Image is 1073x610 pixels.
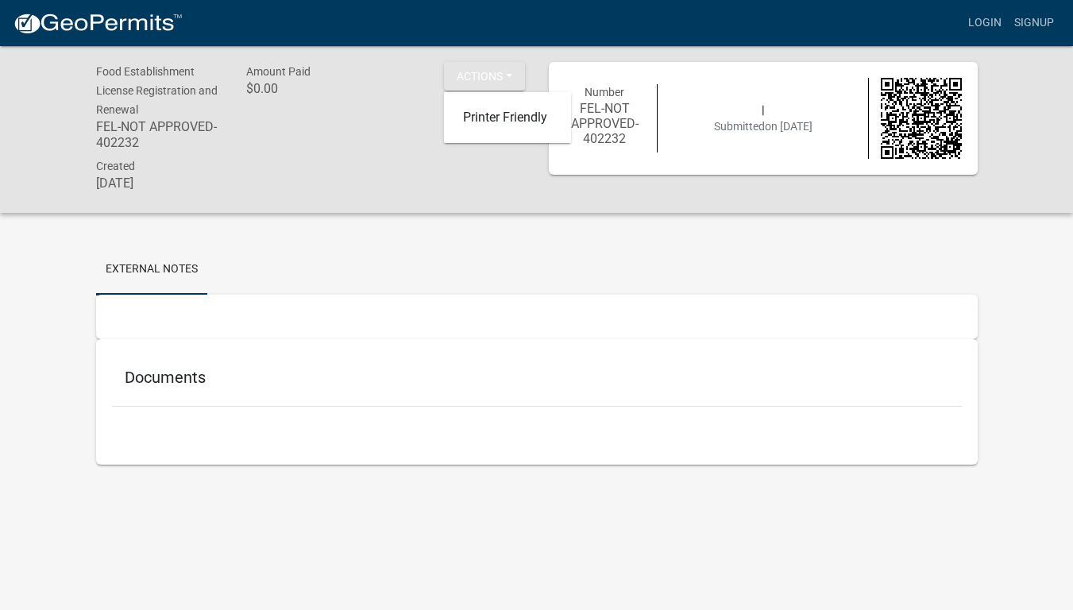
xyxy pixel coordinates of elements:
[444,92,571,143] div: Actions
[96,245,207,295] a: External Notes
[246,81,373,96] h6: $0.00
[96,119,223,149] h6: FEL-NOT APPROVED-402232
[96,65,218,116] span: Food Establishment License Registration and Renewal
[444,62,525,91] button: Actions
[246,65,311,78] span: Amount Paid
[585,86,624,98] span: Number
[881,78,962,159] img: QR code
[762,103,764,116] span: |
[1008,8,1060,38] a: Signup
[962,8,1008,38] a: Login
[565,101,646,147] h6: FEL-NOT APPROVED-402232
[96,176,223,191] h6: [DATE]
[444,98,571,137] a: Printer Friendly
[714,120,812,133] span: Submitted on [DATE]
[96,160,135,172] span: Created
[125,368,949,387] h5: Documents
